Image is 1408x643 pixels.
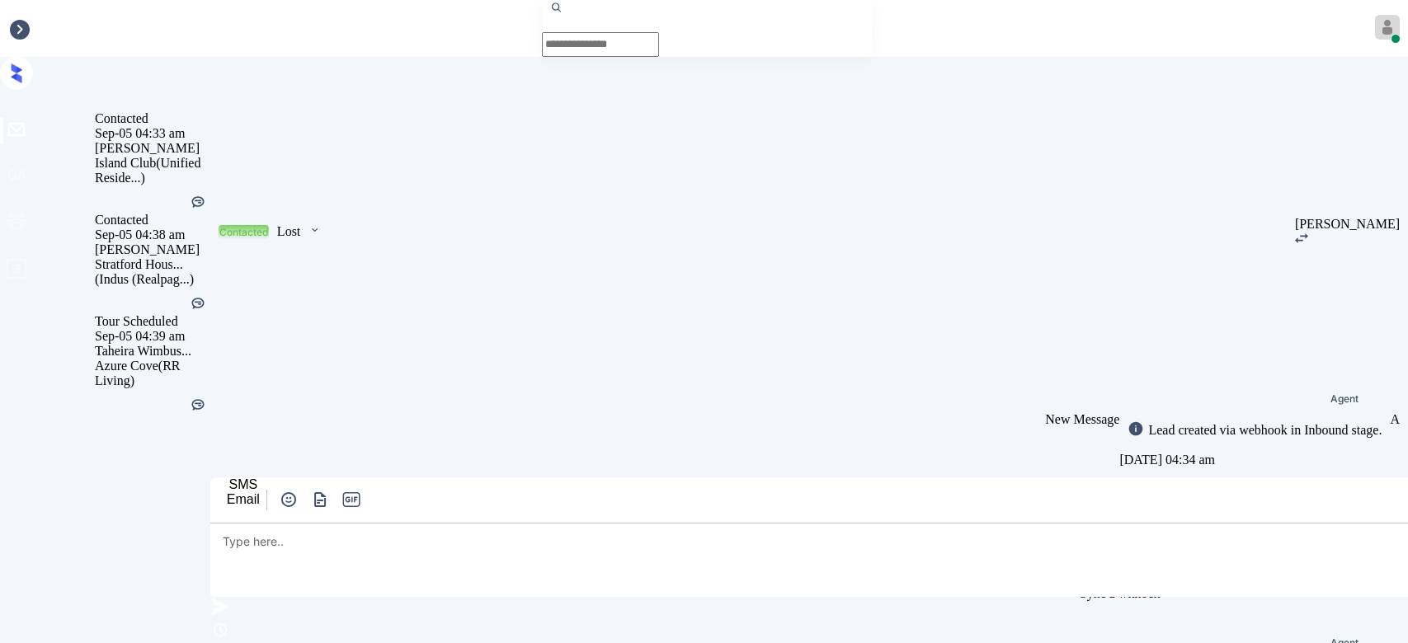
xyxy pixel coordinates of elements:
[5,257,28,286] span: profile
[227,492,260,507] div: Email
[1375,15,1400,40] img: avatar
[8,21,39,36] div: Inbox
[279,490,299,509] img: icon-zuma
[1295,217,1400,232] div: [PERSON_NAME]
[190,295,206,314] div: Kelsey was silent
[190,194,206,213] div: Kelsey was silent
[95,329,210,344] div: Sep-05 04:39 am
[95,141,210,156] div: [PERSON_NAME]
[308,223,321,237] img: icon-zuma
[1390,412,1400,427] div: A
[1128,420,1144,437] img: icon-zuma
[95,257,210,287] div: Stratford Hous... (Indus (Realpag...)
[310,490,331,509] img: icon-zuma
[95,344,210,359] div: Taheira Wimbus...
[277,224,300,239] div: Lost
[95,156,210,185] div: Island Club (Unified Reside...)
[95,242,210,257] div: [PERSON_NAME]
[95,213,210,228] div: Contacted
[210,597,230,617] img: icon-zuma
[1119,448,1390,472] div: [DATE] 04:34 am
[190,295,206,312] img: Kelsey was silent
[190,397,206,415] div: Kelsey was silent
[95,126,210,141] div: Sep-05 04:33 am
[227,477,260,492] div: SMS
[1330,394,1359,404] span: Agent
[95,359,210,388] div: Azure Cove (RR Living)
[95,228,210,242] div: Sep-05 04:38 am
[210,620,230,640] img: icon-zuma
[1045,412,1119,426] span: New Message
[1295,233,1308,243] img: icon-zuma
[95,314,210,329] div: Tour Scheduled
[95,111,210,126] div: Contacted
[190,397,206,413] img: Kelsey was silent
[1144,423,1382,438] div: Lead created via webhook in Inbound stage.
[219,226,268,238] div: Contacted
[190,194,206,210] img: Kelsey was silent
